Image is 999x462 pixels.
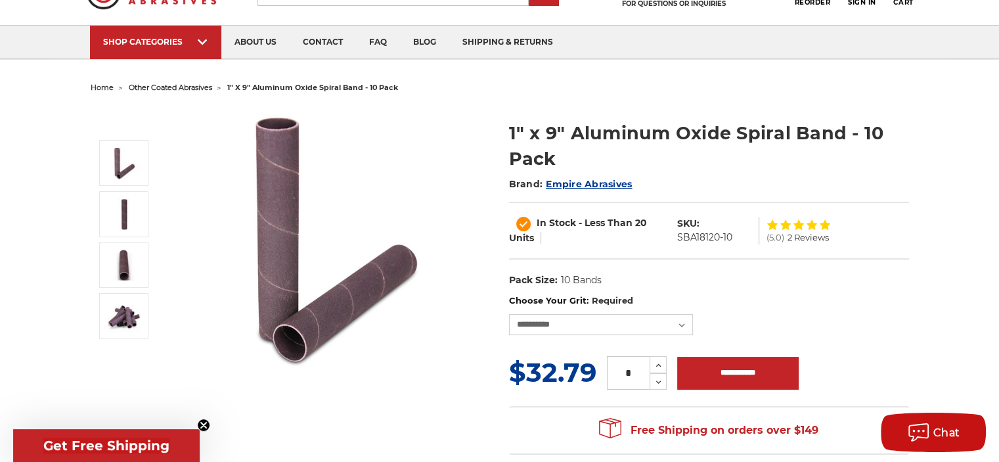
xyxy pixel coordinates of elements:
[43,438,169,453] span: Get Free Shipping
[560,273,601,287] dd: 10 Bands
[400,26,449,59] a: blog
[579,217,633,229] span: - Less Than
[677,231,732,244] dd: SBA18120-10
[108,248,141,281] img: 1" x 9" Aluminum Oxide Spiral Bands
[108,198,141,231] img: 1" x 9" Spiral Bands AOX
[108,300,141,333] img: 1" x 9" AOX Spiral Bands
[591,295,633,306] small: Required
[509,273,558,287] dt: Pack Size:
[509,356,596,388] span: $32.79
[221,26,290,59] a: about us
[108,147,141,179] img: 1" x 9" Spiral Bands Aluminum Oxide
[449,26,566,59] a: shipping & returns
[290,26,356,59] a: contact
[509,232,534,244] span: Units
[881,413,986,452] button: Chat
[91,83,114,92] a: home
[197,419,210,432] button: Close teaser
[677,217,699,231] dt: SKU:
[203,106,466,369] img: 1" x 9" Spiral Bands Aluminum Oxide
[13,429,200,462] div: Get Free ShippingClose teaser
[599,417,818,444] span: Free Shipping on orders over $149
[933,427,960,439] span: Chat
[509,120,909,172] h1: 1" x 9" Aluminum Oxide Spiral Band - 10 Pack
[227,83,398,92] span: 1" x 9" aluminum oxide spiral band - 10 pack
[103,37,208,47] div: SHOP CATEGORIES
[509,178,543,190] span: Brand:
[356,26,400,59] a: faq
[766,233,784,242] span: (5.0)
[129,83,212,92] a: other coated abrasives
[635,217,647,229] span: 20
[537,217,576,229] span: In Stock
[787,233,828,242] span: 2 Reviews
[546,178,632,190] a: Empire Abrasives
[509,294,909,308] label: Choose Your Grit:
